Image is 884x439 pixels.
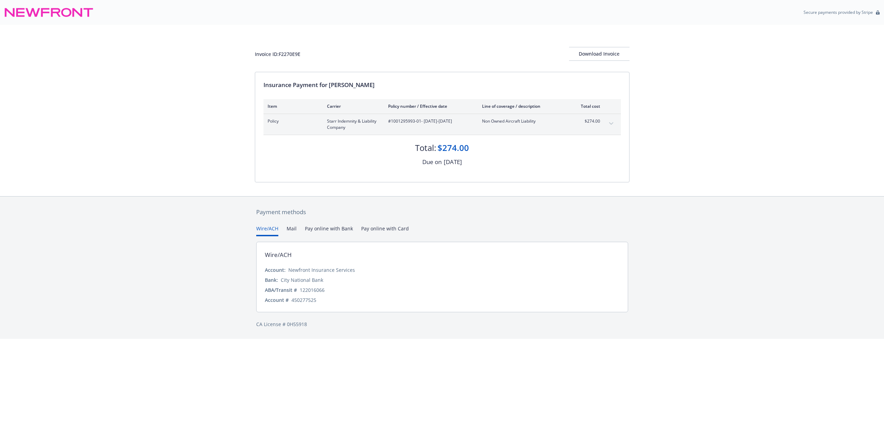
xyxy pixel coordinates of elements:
[287,225,297,236] button: Mail
[268,103,316,109] div: Item
[388,103,471,109] div: Policy number / Effective date
[263,80,621,89] div: Insurance Payment for [PERSON_NAME]
[265,276,278,284] div: Bank:
[300,286,325,294] div: 122016066
[265,250,292,259] div: Wire/ACH
[804,9,873,15] p: Secure payments provided by Stripe
[361,225,409,236] button: Pay online with Card
[327,103,377,109] div: Carrier
[388,118,471,124] span: #1001295993-01 - [DATE]-[DATE]
[438,142,469,154] div: $274.00
[415,142,436,154] div: Total:
[482,118,563,124] span: Non Owned Aircraft Liability
[265,266,286,274] div: Account:
[256,208,628,217] div: Payment methods
[422,158,442,166] div: Due on
[606,118,617,129] button: expand content
[255,50,300,58] div: Invoice ID: F2270E9E
[327,118,377,131] span: Starr Indemnity & Liability Company
[265,296,289,304] div: Account #
[482,103,563,109] div: Line of coverage / description
[305,225,353,236] button: Pay online with Bank
[569,47,630,60] div: Download Invoice
[263,114,621,135] div: PolicyStarr Indemnity & Liability Company#1001295993-01- [DATE]-[DATE]Non Owned Aircraft Liabilit...
[256,225,278,236] button: Wire/ACH
[569,47,630,61] button: Download Invoice
[265,286,297,294] div: ABA/Transit #
[268,118,316,124] span: Policy
[256,321,628,328] div: CA License # 0H55918
[574,103,600,109] div: Total cost
[444,158,462,166] div: [DATE]
[288,266,355,274] div: Newfront Insurance Services
[281,276,323,284] div: City National Bank
[291,296,316,304] div: 450277525
[574,118,600,124] span: $274.00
